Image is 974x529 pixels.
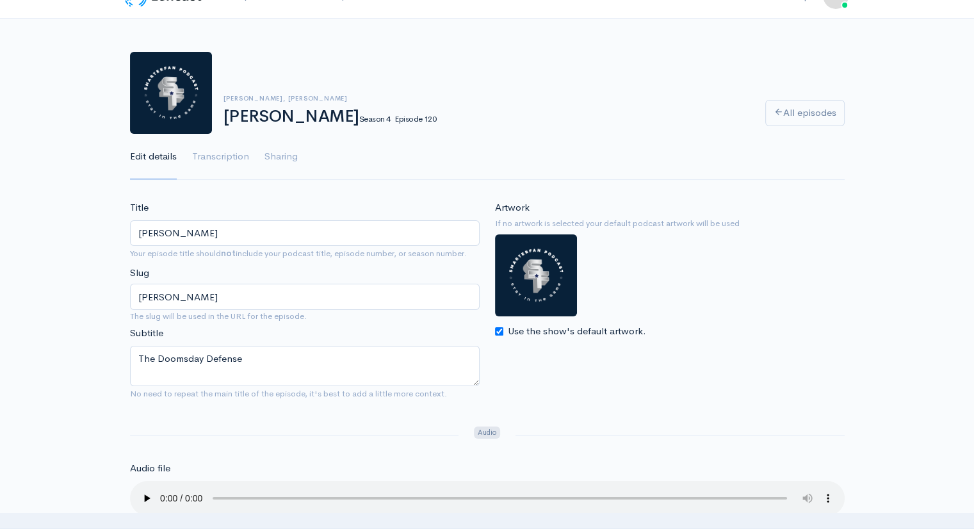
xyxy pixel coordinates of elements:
[495,217,845,230] small: If no artwork is selected your default podcast artwork will be used
[130,346,480,386] textarea: The Doomsday Defense
[130,461,170,476] label: Audio file
[221,248,236,259] strong: not
[130,200,149,215] label: Title
[130,388,447,399] small: No need to repeat the main title of the episode, it's best to add a little more context.
[359,113,391,124] small: Season 4
[130,310,480,323] small: The slug will be used in the URL for the episode.
[223,108,750,126] h1: [PERSON_NAME]
[192,134,249,180] a: Transcription
[765,100,845,126] a: All episodes
[130,266,149,281] label: Slug
[474,427,500,439] span: Audio
[495,200,530,215] label: Artwork
[223,95,750,102] h6: [PERSON_NAME], [PERSON_NAME]
[394,113,436,124] small: Episode 120
[130,284,480,310] input: title-of-episode
[130,248,467,259] small: Your episode title should include your podcast title, episode number, or season number.
[264,134,298,180] a: Sharing
[130,326,163,341] label: Subtitle
[130,220,480,247] input: What is the episode's title?
[508,324,646,339] label: Use the show's default artwork.
[130,134,177,180] a: Edit details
